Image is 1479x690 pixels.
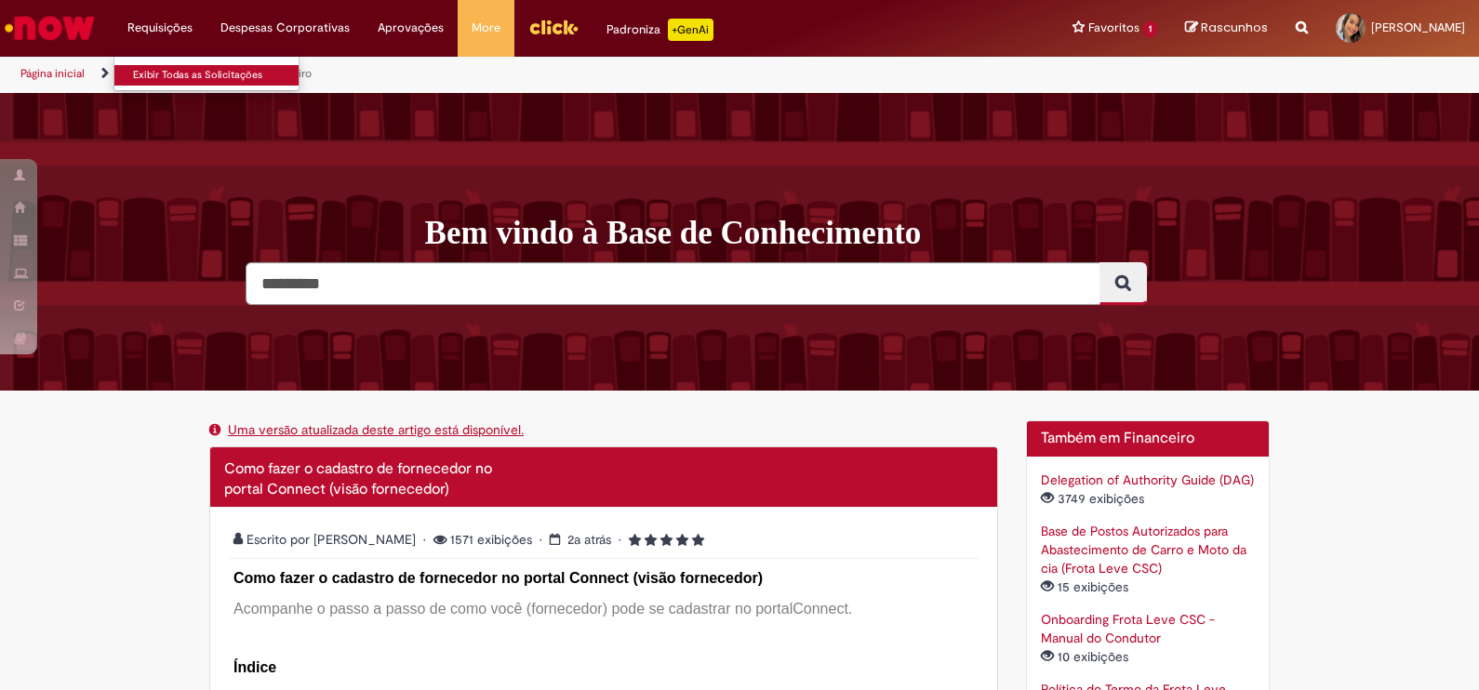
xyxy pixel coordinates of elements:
span: • [540,531,546,548]
span: Como fazer o cadastro de fornecedor no portal Connect (visão fornecedor) [233,570,763,586]
a: Onboarding Frota Leve CSC - Manual do Condutor [1041,611,1215,646]
a: Delegation of Authority Guide (DAG) [1041,471,1254,488]
time: 20/03/2024 11:29:59 [567,531,611,548]
div: Padroniza [606,19,713,41]
span: 10 exibições [1041,648,1132,665]
span: Rascunhos [1201,19,1268,36]
p: +GenAi [668,19,713,41]
span: Índice [233,659,276,675]
i: 4 [676,534,688,547]
i: 2 [645,534,657,547]
a: Página inicial [20,66,85,81]
span: [PERSON_NAME] [1371,20,1465,35]
span: 1571 exibições [423,531,536,548]
span: Connect [793,601,848,617]
span: Escrito por [PERSON_NAME] [233,531,420,548]
span: 1 [1143,21,1157,37]
i: 3 [660,534,673,547]
span: Favoritos [1088,19,1139,37]
span: • [619,531,625,548]
a: Exibir Todas as Solicitações [114,65,319,86]
span: Requisições [127,19,193,37]
span: . [848,601,852,617]
span: Acompanhe o passo a passo de como você (fornecedor) pode se cadastrar no portal [233,601,793,617]
h2: Também em Financeiro [1041,431,1256,447]
input: Pesquisar [246,262,1100,305]
span: • [423,531,430,548]
span: Despesas Corporativas [220,19,350,37]
i: 1 [629,534,641,547]
span: 2a atrás [567,531,611,548]
span: 5 rating [619,531,704,548]
ul: Requisições [113,56,300,91]
span: 3749 exibições [1041,490,1148,507]
a: Base de Postos Autorizados para Abastecimento de Carro e Moto da cia (Frota Leve CSC) [1041,523,1246,577]
i: 5 [692,534,704,547]
span: Como fazer o cadastro de fornecedor no portal Connect (visão fornecedor) [224,459,492,499]
a: Uma versão atualizada deste artigo está disponível. [228,421,524,438]
ul: Trilhas de página [14,57,972,91]
span: More [472,19,500,37]
span: Aprovações [378,19,444,37]
span: 15 exibições [1041,578,1132,595]
img: ServiceNow [2,9,98,46]
img: click_logo_yellow_360x200.png [528,13,579,41]
h1: Bem vindo à Base de Conhecimento [425,214,1284,253]
a: Rascunhos [1185,20,1268,37]
button: Pesquisar [1099,262,1147,305]
span: Classificação média do artigo - 5.0 estrelas [629,531,704,548]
